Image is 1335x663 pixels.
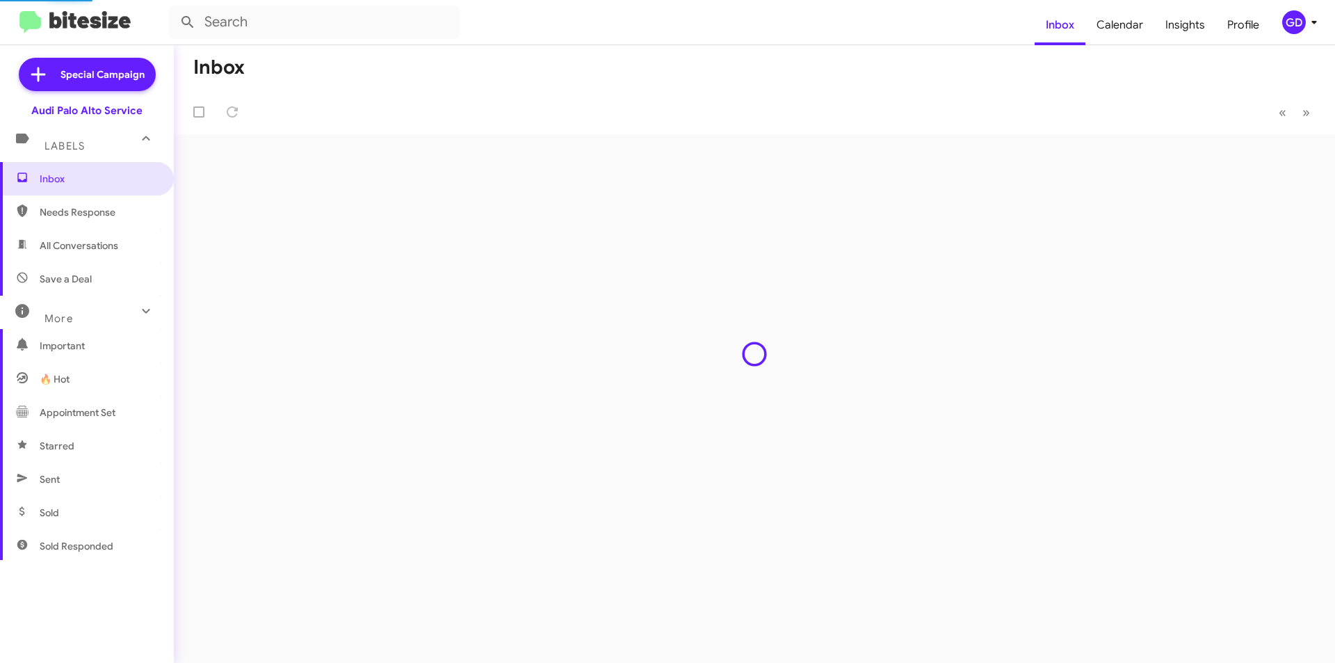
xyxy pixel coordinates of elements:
[168,6,460,39] input: Search
[193,56,245,79] h1: Inbox
[31,104,143,118] div: Audi Palo Alto Service
[44,312,73,325] span: More
[1282,10,1306,34] div: GD
[1085,5,1154,45] a: Calendar
[40,372,70,386] span: 🔥 Hot
[44,140,85,152] span: Labels
[1302,104,1310,121] span: »
[40,205,158,219] span: Needs Response
[1035,5,1085,45] a: Inbox
[60,67,145,81] span: Special Campaign
[1270,10,1320,34] button: GD
[40,406,115,420] span: Appointment Set
[40,439,74,453] span: Starred
[1294,98,1318,127] button: Next
[40,172,158,186] span: Inbox
[40,239,118,253] span: All Conversations
[40,472,60,486] span: Sent
[1271,98,1318,127] nav: Page navigation example
[1154,5,1216,45] a: Insights
[40,539,113,553] span: Sold Responded
[19,58,156,91] a: Special Campaign
[40,339,158,353] span: Important
[1216,5,1270,45] a: Profile
[1270,98,1295,127] button: Previous
[40,506,59,520] span: Sold
[1279,104,1286,121] span: «
[40,272,92,286] span: Save a Deal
